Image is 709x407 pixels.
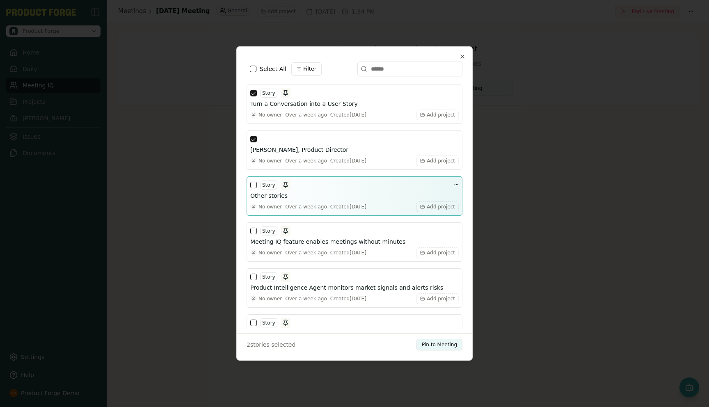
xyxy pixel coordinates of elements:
[260,318,277,327] div: Story
[260,272,277,281] div: Story
[250,238,459,246] button: Meeting IQ feature enables meetings without minutes
[250,146,459,154] button: [PERSON_NAME], Product Director
[250,100,459,108] button: Turn a Conversation into a User Story
[427,295,455,302] span: Add project
[258,203,282,210] span: No owner
[291,62,322,75] button: Filter
[258,112,282,118] span: No owner
[250,192,288,200] h3: Other stories
[285,158,327,164] div: Over a week ago
[285,203,327,210] div: Over a week ago
[330,158,366,164] div: Created [DATE]
[258,295,282,302] span: No owner
[416,339,462,350] button: Pin to Meeting
[416,110,459,120] button: Add project
[285,249,327,256] div: Over a week ago
[427,203,455,210] span: Add project
[416,293,459,304] button: Add project
[427,249,455,256] span: Add project
[250,146,348,154] h3: [PERSON_NAME], Product Director
[416,201,459,212] button: Add project
[330,249,366,256] div: Created [DATE]
[260,89,277,98] div: Story
[260,65,286,73] label: Select All
[250,238,405,246] h3: Meeting IQ feature enables meetings without minutes
[250,192,459,200] button: Other stories
[285,112,327,118] div: Over a week ago
[260,181,277,190] div: Story
[427,112,455,118] span: Add project
[250,284,459,292] button: Product Intelligence Agent monitors market signals and alerts risks
[250,284,443,292] h3: Product Intelligence Agent monitors market signals and alerts risks
[330,295,366,302] div: Created [DATE]
[416,155,459,166] button: Add project
[258,158,282,164] span: No owner
[260,226,277,236] div: Story
[285,295,327,302] div: Over a week ago
[427,158,455,164] span: Add project
[258,249,282,256] span: No owner
[416,247,459,258] button: Add project
[250,100,358,108] h3: Turn a Conversation into a User Story
[330,112,366,118] div: Created [DATE]
[330,203,366,210] div: Created [DATE]
[247,341,295,349] span: 2 stories selected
